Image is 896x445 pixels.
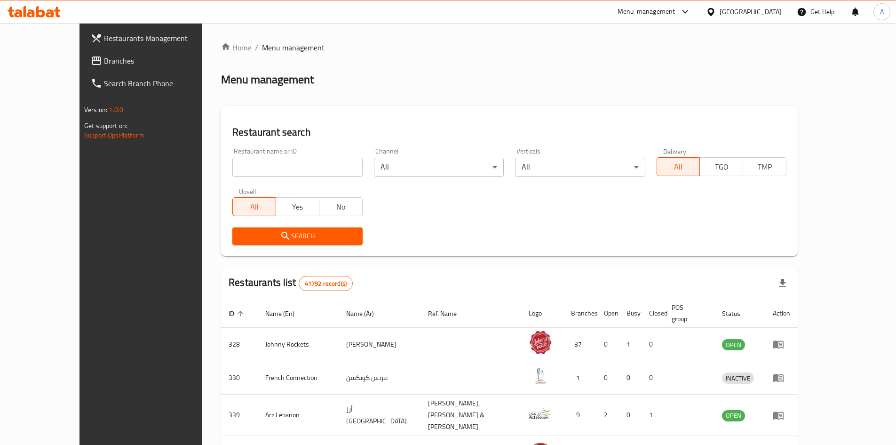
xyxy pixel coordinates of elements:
td: 37 [563,328,596,361]
a: Branches [83,49,229,72]
div: Menu-management [618,6,675,17]
img: Arz Lebanon [529,402,552,425]
span: Branches [104,55,222,66]
td: 0 [596,328,619,361]
span: INACTIVE [722,373,754,384]
span: Get support on: [84,120,127,132]
button: No [319,197,363,216]
span: Ref. Name [428,308,469,319]
span: 1.0.0 [109,104,123,116]
span: 41792 record(s) [299,279,352,288]
a: Restaurants Management [83,27,229,49]
label: Upsell [239,188,256,194]
td: 0 [642,328,664,361]
span: TMP [747,160,783,174]
th: Logo [521,299,563,328]
span: OPEN [722,410,745,421]
td: فرنش كونكشن [339,361,420,395]
th: Busy [619,299,642,328]
td: 0 [619,395,642,436]
td: [PERSON_NAME] [339,328,420,361]
button: Search [232,227,362,245]
div: Menu [773,339,790,350]
td: 9 [563,395,596,436]
button: TMP [743,157,786,176]
td: 2 [596,395,619,436]
span: All [237,200,272,214]
h2: Restaurants list [229,275,353,291]
td: [PERSON_NAME],[PERSON_NAME] & [PERSON_NAME] [420,395,522,436]
span: No [323,200,359,214]
h2: Menu management [221,72,314,87]
td: أرز [GEOGRAPHIC_DATA] [339,395,420,436]
div: INACTIVE [722,372,754,384]
span: Yes [280,200,316,214]
div: Export file [771,272,794,295]
td: 0 [596,361,619,395]
span: TGO [704,160,739,174]
td: Johnny Rockets [258,328,339,361]
a: Home [221,42,251,53]
th: Open [596,299,619,328]
td: 1 [563,361,596,395]
th: Branches [563,299,596,328]
button: All [232,197,276,216]
div: Total records count [299,276,353,291]
span: Search [240,230,355,242]
span: Restaurants Management [104,32,222,44]
button: All [657,157,700,176]
img: Johnny Rockets [529,331,552,354]
button: TGO [699,157,743,176]
a: Support.OpsPlatform [84,129,144,141]
span: All [661,160,697,174]
th: Closed [642,299,664,328]
td: 328 [221,328,258,361]
span: ID [229,308,246,319]
a: Search Branch Phone [83,72,229,95]
div: All [374,158,504,177]
span: OPEN [722,340,745,350]
img: French Connection [529,364,552,388]
div: Menu [773,410,790,421]
span: Status [722,308,753,319]
td: 0 [642,361,664,395]
nav: breadcrumb [221,42,798,53]
td: 330 [221,361,258,395]
span: Name (En) [265,308,307,319]
span: Name (Ar) [346,308,386,319]
button: Yes [276,197,319,216]
span: A [880,7,884,17]
th: Action [765,299,798,328]
span: POS group [672,302,703,324]
span: Search Branch Phone [104,78,222,89]
li: / [255,42,258,53]
span: Menu management [262,42,325,53]
td: 1 [642,395,664,436]
td: 0 [619,361,642,395]
td: 1 [619,328,642,361]
div: All [515,158,645,177]
td: Arz Lebanon [258,395,339,436]
div: Menu [773,372,790,383]
span: Version: [84,104,107,116]
td: 339 [221,395,258,436]
input: Search for restaurant name or ID.. [232,158,362,177]
label: Delivery [663,148,687,154]
h2: Restaurant search [232,125,786,139]
div: [GEOGRAPHIC_DATA] [720,7,782,17]
td: French Connection [258,361,339,395]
